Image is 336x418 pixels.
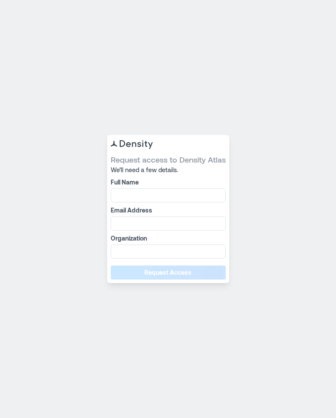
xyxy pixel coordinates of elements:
[111,234,224,243] label: Organization
[111,206,224,215] label: Email Address
[111,178,224,187] label: Full Name
[144,268,192,277] span: Request Access
[111,154,226,165] span: Request access to Density Atlas
[111,166,226,174] span: We’ll need a few details.
[111,266,226,280] button: Request Access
